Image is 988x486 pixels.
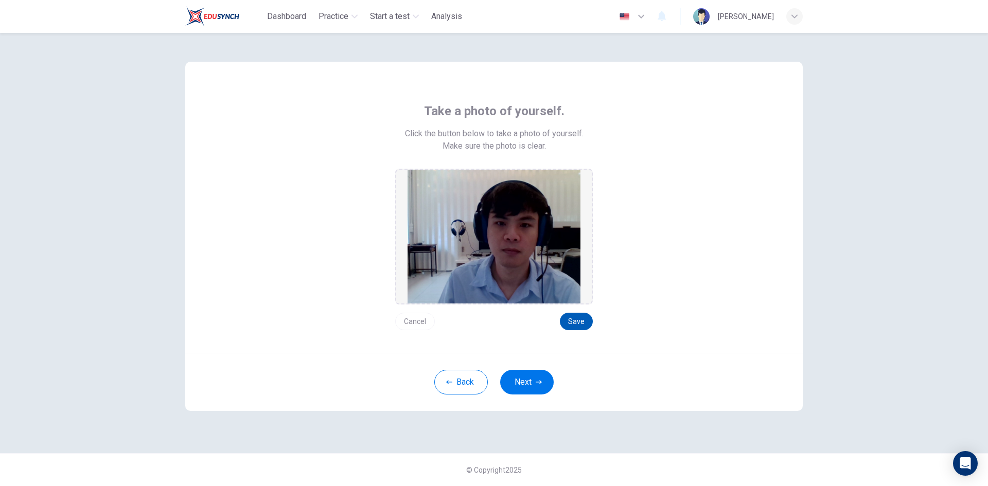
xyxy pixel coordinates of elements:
[434,370,488,394] button: Back
[443,140,546,152] span: Make sure the photo is clear.
[319,10,348,23] span: Practice
[366,7,423,26] button: Start a test
[718,10,774,23] div: [PERSON_NAME]
[263,7,310,26] button: Dashboard
[185,6,239,27] img: Train Test logo
[693,8,710,25] img: Profile picture
[424,103,564,119] span: Take a photo of yourself.
[370,10,410,23] span: Start a test
[314,7,362,26] button: Practice
[560,313,593,330] button: Save
[408,170,580,303] img: preview screemshot
[953,451,978,476] div: Open Intercom Messenger
[500,370,554,394] button: Next
[427,7,466,26] button: Analysis
[466,466,522,474] span: © Copyright 2025
[185,6,263,27] a: Train Test logo
[395,313,435,330] button: Cancel
[431,10,462,23] span: Analysis
[267,10,306,23] span: Dashboard
[618,13,631,21] img: en
[405,128,584,140] span: Click the button below to take a photo of yourself.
